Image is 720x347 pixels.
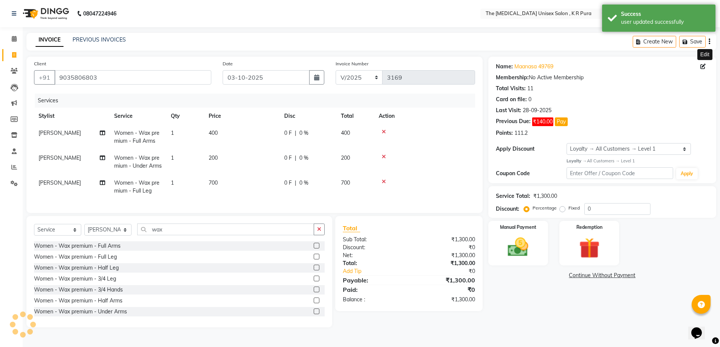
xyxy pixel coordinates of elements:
span: 200 [341,154,350,161]
div: Women - Wax premium - 3/4 Leg [34,275,116,283]
span: [PERSON_NAME] [39,154,81,161]
div: ₹1,300.00 [409,259,481,267]
div: ₹1,300.00 [409,236,481,244]
span: Women - Wax premium - Under Arms [114,154,162,169]
button: Pay [555,117,568,126]
div: Balance : [337,296,409,304]
div: Points: [496,129,513,137]
button: Create New [633,36,676,48]
div: Women - Wax premium - Full Arms [34,242,121,250]
div: ₹0 [409,285,481,294]
div: ₹1,300.00 [409,251,481,259]
button: +91 [34,70,55,85]
a: INVOICE [36,33,63,47]
div: user updated successfully [621,18,710,26]
th: Qty [166,108,204,125]
span: | [295,129,296,137]
span: 0 % [299,129,308,137]
div: Women - Wax premium - 3/4 Hands [34,286,123,294]
div: Women - Wax premium - Half Leg [34,264,119,272]
a: Maanasa 49769 [514,63,553,71]
div: Service Total: [496,192,530,200]
label: Percentage [533,205,557,211]
label: Fixed [568,205,580,211]
a: Add Tip [337,267,421,275]
span: [PERSON_NAME] [39,179,81,186]
label: Invoice Number [336,60,369,67]
span: 200 [209,154,218,161]
div: ₹0 [421,267,481,275]
div: Net: [337,251,409,259]
label: Date [223,60,233,67]
div: Total Visits: [496,85,526,93]
span: ₹140.00 [532,117,553,126]
th: Stylist [34,108,110,125]
input: Search by Name/Mobile/Email/Code [54,70,211,85]
span: | [295,154,296,162]
span: 0 F [284,179,292,187]
a: Continue Without Payment [490,271,715,279]
div: Women - Wax premium - Full Leg [34,253,117,261]
img: _gift.svg [573,235,606,261]
span: 0 F [284,154,292,162]
div: All Customers → Level 1 [567,158,709,164]
input: Search or Scan [137,224,314,235]
span: 1 [171,179,174,186]
div: Discount: [337,244,409,251]
th: Disc [280,108,336,125]
span: 0 F [284,129,292,137]
img: logo [19,3,71,24]
div: Services [35,94,481,108]
span: Women - Wax premium - Full Arms [114,130,159,144]
label: Manual Payment [500,224,536,231]
div: 28-09-2025 [523,106,551,114]
div: Total: [337,259,409,267]
div: Membership: [496,74,529,82]
th: Action [374,108,475,125]
button: Apply [676,168,698,179]
th: Total [336,108,374,125]
div: Sub Total: [337,236,409,244]
a: PREVIOUS INVOICES [73,36,126,43]
strong: Loyalty → [567,158,587,163]
th: Service [110,108,166,125]
div: Women - Wax premium - Under Arms [34,308,127,316]
span: 1 [171,130,174,136]
span: Total [343,224,360,232]
div: 0 [528,96,531,103]
span: Women - Wax premium - Full Leg [114,179,159,194]
button: Save [679,36,706,48]
label: Redemption [576,224,602,231]
span: 700 [209,179,218,186]
b: 08047224946 [83,3,116,24]
div: Apply Discount [496,145,567,153]
div: Coupon Code [496,170,567,177]
span: 0 % [299,179,308,187]
div: Edit [697,49,712,60]
div: ₹1,300.00 [409,296,481,304]
div: No Active Membership [496,74,709,82]
span: 1 [171,154,174,161]
div: 111.2 [514,129,528,137]
span: 0 % [299,154,308,162]
div: Discount: [496,205,519,213]
div: Previous Due: [496,117,531,126]
span: 400 [341,130,350,136]
img: _cash.svg [501,235,535,259]
span: 400 [209,130,218,136]
input: Enter Offer / Coupon Code [567,167,673,179]
div: ₹1,300.00 [409,276,481,285]
label: Client [34,60,46,67]
div: Name: [496,63,513,71]
div: 11 [527,85,533,93]
div: Paid: [337,285,409,294]
th: Price [204,108,280,125]
span: 700 [341,179,350,186]
span: [PERSON_NAME] [39,130,81,136]
span: | [295,179,296,187]
div: Card on file: [496,96,527,103]
div: Success [621,10,710,18]
div: Payable: [337,276,409,285]
div: ₹1,300.00 [533,192,557,200]
div: Last Visit: [496,106,521,114]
